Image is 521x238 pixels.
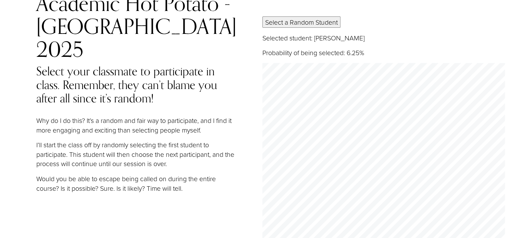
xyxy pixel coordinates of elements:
[262,48,505,58] p: Probability of being selected: 6.25%
[36,174,238,193] p: Would you be able to escape being called on during the entire course? Is it possible? Sure. Is it...
[36,64,238,105] h4: Select your classmate to participate in class. Remember, they can’t blame you after all since it’...
[36,140,238,168] p: I’ll start the class off by randomly selecting the first student to participate. This student wil...
[36,116,238,135] p: Why do I do this? It’s a random and fair way to participate, and I find it more engaging and exci...
[262,16,340,28] button: Select a Random Student
[262,33,505,43] p: Selected student: [PERSON_NAME]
